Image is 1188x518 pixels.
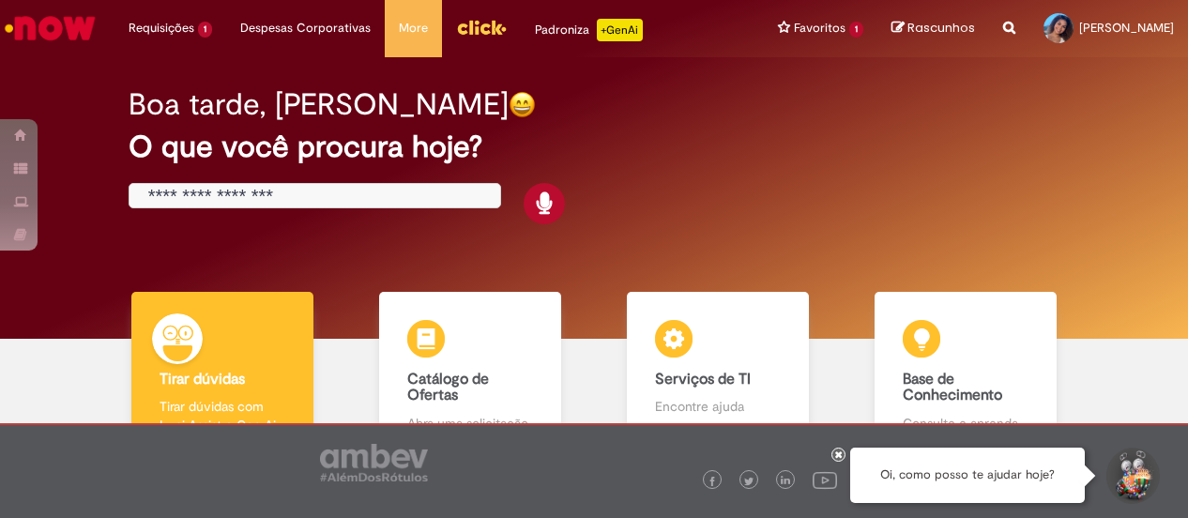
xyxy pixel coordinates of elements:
p: Encontre ajuda [655,397,780,416]
a: Rascunhos [891,20,975,38]
p: Abra uma solicitação [407,414,532,433]
b: Serviços de TI [655,370,751,388]
span: [PERSON_NAME] [1079,20,1174,36]
h2: Boa tarde, [PERSON_NAME] [129,88,509,121]
span: Requisições [129,19,194,38]
div: Oi, como posso te ajudar hoje? [850,448,1085,503]
button: Iniciar Conversa de Suporte [1104,448,1160,504]
p: Tirar dúvidas com Lupi Assist e Gen Ai [160,397,284,434]
span: 1 [849,22,863,38]
span: Rascunhos [907,19,975,37]
span: Favoritos [794,19,845,38]
div: Padroniza [535,19,643,41]
a: Base de Conhecimento Consulte e aprenda [842,292,1089,454]
a: Tirar dúvidas Tirar dúvidas com Lupi Assist e Gen Ai [99,292,346,454]
h2: O que você procura hoje? [129,130,1060,163]
a: Serviços de TI Encontre ajuda [594,292,842,454]
img: logo_footer_twitter.png [744,477,754,486]
span: Despesas Corporativas [240,19,371,38]
a: Catálogo de Ofertas Abra uma solicitação [346,292,594,454]
img: ServiceNow [2,9,99,47]
img: logo_footer_linkedin.png [781,476,790,487]
img: click_logo_yellow_360x200.png [456,13,507,41]
span: More [399,19,428,38]
img: logo_footer_facebook.png [708,477,717,486]
p: Consulte e aprenda [903,414,1028,433]
b: Base de Conhecimento [903,370,1002,405]
b: Catálogo de Ofertas [407,370,489,405]
img: logo_footer_youtube.png [813,467,837,492]
p: +GenAi [597,19,643,41]
img: happy-face.png [509,91,536,118]
b: Tirar dúvidas [160,370,245,388]
span: 1 [198,22,212,38]
img: logo_footer_ambev_rotulo_gray.png [320,444,428,481]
